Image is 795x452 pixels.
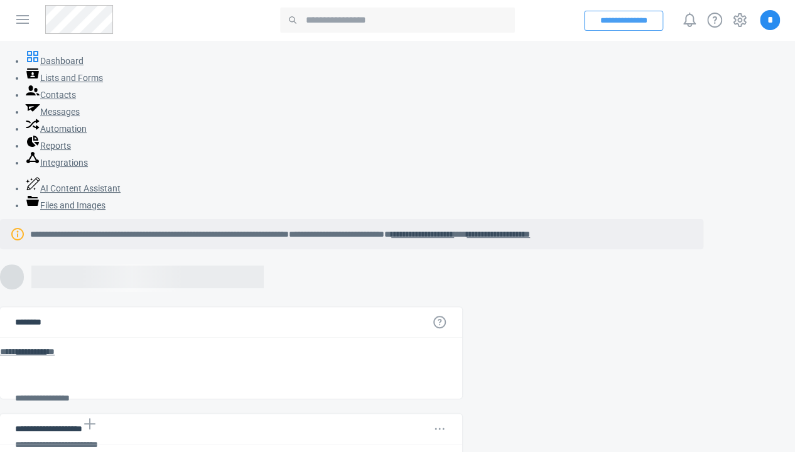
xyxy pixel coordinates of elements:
[25,107,80,117] a: Messages
[25,124,87,134] a: Automation
[25,158,88,168] a: Integrations
[40,200,105,210] span: Files and Images
[40,90,76,100] span: Contacts
[40,183,121,193] span: AI Content Assistant
[25,183,121,193] a: AI Content Assistant
[25,56,84,66] a: Dashboard
[40,141,71,151] span: Reports
[25,90,76,100] a: Contacts
[40,56,84,66] span: Dashboard
[40,73,103,83] span: Lists and Forms
[25,73,103,83] a: Lists and Forms
[40,158,88,168] span: Integrations
[40,124,87,134] span: Automation
[25,200,105,210] a: Files and Images
[40,107,80,117] span: Messages
[25,141,71,151] a: Reports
